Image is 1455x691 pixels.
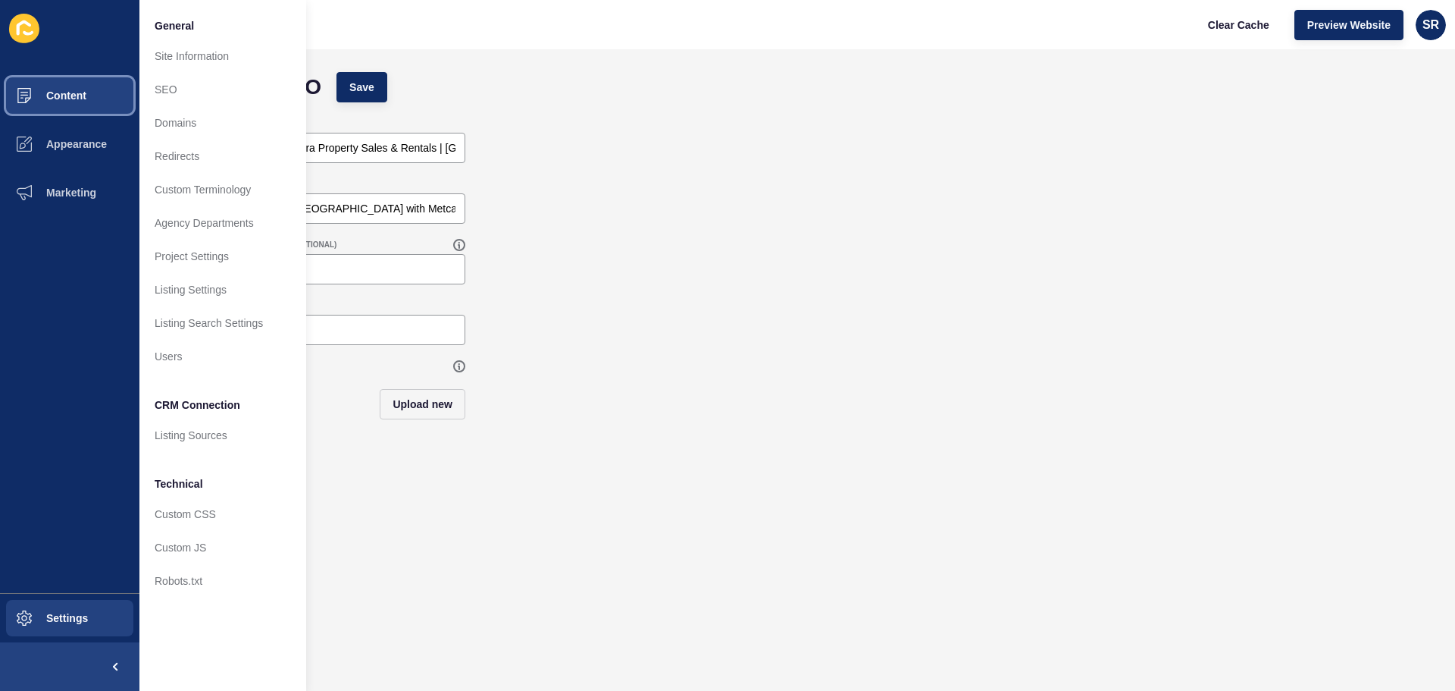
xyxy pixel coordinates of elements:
button: Preview Website [1294,10,1403,40]
span: Preview Website [1307,17,1391,33]
a: Custom JS [139,531,306,564]
button: Clear Cache [1195,10,1282,40]
span: Upload new [393,397,452,412]
span: Technical [155,476,203,492]
span: SR [1422,17,1439,33]
a: Custom CSS [139,498,306,531]
a: Listing Sources [139,419,306,452]
a: Listing Settings [139,273,306,306]
a: Robots.txt [139,564,306,598]
a: Listing Search Settings [139,306,306,340]
span: Clear Cache [1208,17,1269,33]
a: Users [139,340,306,373]
a: Custom Terminology [139,173,306,206]
a: Site Information [139,39,306,73]
a: Redirects [139,140,306,173]
span: CRM Connection [155,397,240,413]
button: Upload new [380,389,465,419]
a: Agency Departments [139,206,306,240]
span: Save [349,80,374,95]
span: General [155,18,194,33]
span: (OPTIONAL) [293,240,336,250]
a: SEO [139,73,306,106]
a: Project Settings [139,240,306,273]
a: Domains [139,106,306,140]
button: Save [336,72,387,102]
